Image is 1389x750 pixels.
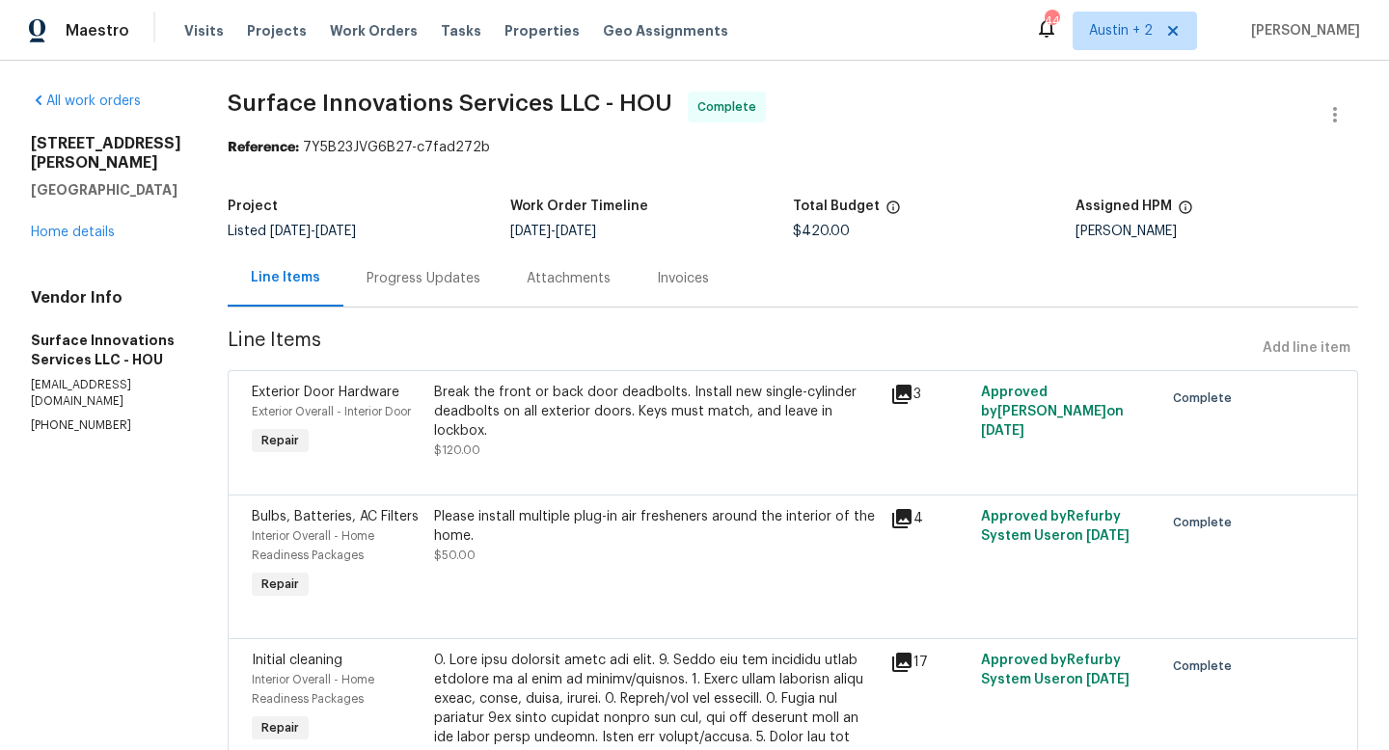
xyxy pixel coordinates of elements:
span: Repair [254,718,307,737]
span: Geo Assignments [603,21,728,40]
span: [DATE] [1086,673,1130,686]
span: Interior Overall - Home Readiness Packages [252,530,374,561]
div: 17 [890,651,969,674]
p: [EMAIL_ADDRESS][DOMAIN_NAME] [31,377,181,410]
span: Exterior Door Hardware [252,386,399,399]
span: [DATE] [510,225,551,238]
span: The total cost of line items that have been proposed by Opendoor. This sum includes line items th... [885,200,901,225]
span: Work Orders [330,21,418,40]
div: 44 [1045,12,1058,31]
span: Complete [1173,513,1239,532]
div: 4 [890,507,969,530]
div: Break the front or back door deadbolts. Install new single-cylinder deadbolts on all exterior doo... [434,383,879,441]
span: $120.00 [434,444,480,456]
div: Please install multiple plug-in air fresheners around the interior of the home. [434,507,879,546]
span: Approved by Refurby System User on [981,510,1130,543]
span: Austin + 2 [1089,21,1153,40]
span: Maestro [66,21,129,40]
span: Projects [247,21,307,40]
h5: Work Order Timeline [510,200,648,213]
span: [DATE] [981,424,1024,438]
h5: Project [228,200,278,213]
span: - [510,225,596,238]
h2: [STREET_ADDRESS][PERSON_NAME] [31,134,181,173]
span: Surface Innovations Services LLC - HOU [228,92,672,115]
span: Approved by Refurby System User on [981,654,1130,686]
span: Complete [697,97,764,117]
span: Listed [228,225,356,238]
span: Complete [1173,656,1239,676]
span: Initial cleaning [252,654,342,667]
span: Properties [504,21,580,40]
span: [DATE] [556,225,596,238]
div: Line Items [251,268,320,287]
span: - [270,225,356,238]
div: 3 [890,383,969,406]
span: [DATE] [270,225,311,238]
span: Repair [254,575,307,594]
div: 7Y5B23JVG6B27-c7fad272b [228,138,1358,157]
span: Interior Overall - Home Readiness Packages [252,674,374,705]
span: Bulbs, Batteries, AC Filters [252,510,419,523]
span: Exterior Overall - Interior Door [252,406,411,417]
span: [PERSON_NAME] [1243,21,1360,40]
span: Repair [254,431,307,450]
a: Home details [31,226,115,239]
span: Complete [1173,388,1239,408]
span: Tasks [441,24,481,38]
span: Approved by [PERSON_NAME] on [981,386,1124,438]
h4: Vendor Info [31,288,181,308]
span: [DATE] [1086,529,1130,543]
h5: Assigned HPM [1076,200,1172,213]
div: [PERSON_NAME] [1076,225,1358,238]
span: Visits [184,21,224,40]
h5: Total Budget [793,200,880,213]
p: [PHONE_NUMBER] [31,417,181,434]
span: [DATE] [315,225,356,238]
a: All work orders [31,94,141,108]
h5: Surface Innovations Services LLC - HOU [31,331,181,369]
div: Attachments [527,269,611,288]
span: Line Items [228,331,1255,366]
h5: [GEOGRAPHIC_DATA] [31,180,181,200]
span: $50.00 [434,549,476,561]
div: Invoices [657,269,709,288]
div: Progress Updates [367,269,480,288]
span: The hpm assigned to this work order. [1178,200,1193,225]
span: $420.00 [793,225,850,238]
b: Reference: [228,141,299,154]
